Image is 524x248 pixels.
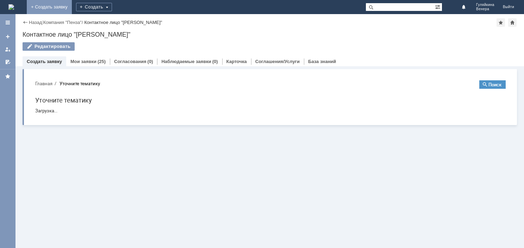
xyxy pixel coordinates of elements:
[2,44,13,55] a: Мои заявки
[2,56,13,68] a: Мои согласования
[29,20,42,25] a: Назад
[84,20,162,25] div: Контактное лицо "[PERSON_NAME]"
[497,18,505,27] div: Добавить в избранное
[6,33,476,39] div: Загрузка...
[43,20,85,25] div: /
[43,20,82,25] a: Компания "Пенза"
[8,4,14,10] a: Перейти на домашнюю страницу
[114,59,146,64] a: Согласования
[27,59,62,64] a: Создать заявку
[23,31,517,38] div: Контактное лицо "[PERSON_NAME]"
[476,7,494,11] span: Венера
[6,20,476,31] h1: Уточните тематику
[42,19,43,25] div: |
[508,18,517,27] div: Сделать домашней страницей
[161,59,211,64] a: Наблюдаемые заявки
[30,6,70,12] div: Уточните тематику
[148,59,153,64] div: (0)
[308,59,336,64] a: База знаний
[2,31,13,42] a: Создать заявку
[255,59,300,64] a: Соглашения/Услуги
[476,3,494,7] span: Гуляйкина
[435,3,442,10] span: Расширенный поиск
[70,59,96,64] a: Мои заявки
[450,6,476,14] button: Поиск
[226,59,247,64] a: Карточка
[6,6,23,12] button: Главная
[8,4,14,10] img: logo
[98,59,106,64] div: (25)
[212,59,218,64] div: (0)
[76,3,112,11] div: Создать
